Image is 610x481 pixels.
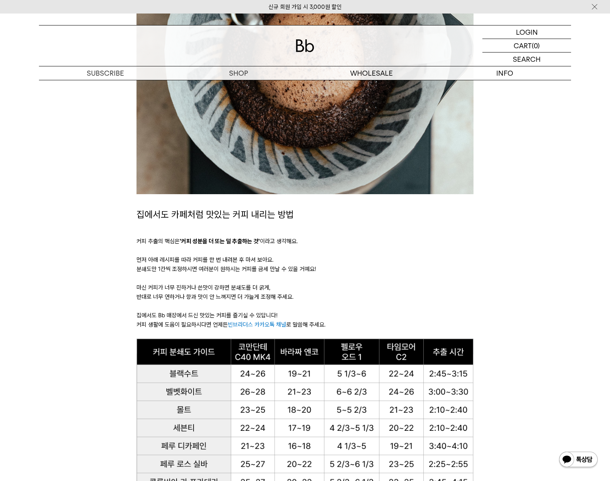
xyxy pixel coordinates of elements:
[482,39,571,53] a: CART (0)
[532,39,540,52] p: (0)
[514,39,532,52] p: CART
[136,283,473,292] p: 마신 커피가 너무 진하거나 쓴맛이 강하면 분쇄도를 더 굵게,
[438,66,571,80] p: INFO
[558,451,598,469] img: 카카오톡 채널 1:1 채팅 버튼
[136,255,473,264] p: 먼저 아래 레시피를 따라 커피를 한 번 내려본 후 마셔 보아요.
[180,238,260,245] b: '커피 성분을 더 또는 덜 추출하는 것'
[136,264,473,274] p: 분쇄도만 1칸씩 조정하시면 여러분이 원하시는 커피를 금세 만날 수 있을 거예요!
[136,209,294,220] span: 집에서도 카페처럼 맛있는 커피 내리는 방법
[516,25,538,39] p: LOGIN
[268,3,342,10] a: 신규 회원 가입 시 3,000원 할인
[513,53,541,66] p: SEARCH
[482,25,571,39] a: LOGIN
[172,66,305,80] a: SHOP
[305,66,438,80] p: WHOLESALE
[296,39,314,52] img: 로고
[136,237,473,246] p: 커피 추출의 핵심은 이라고 생각해요.
[136,292,473,301] p: 반대로 너무 연하거나 향과 맛이 안 느껴지면 더 가늘게 조정해 주세요.
[136,320,473,329] p: 커피 생활에 도움이 필요하시다면 언제든 로 말씀해 주세요.
[39,66,172,80] a: SUBSCRIBE
[136,311,473,320] p: 집에서도 Bb 매장에서 드신 맛있는 커피를 즐기실 수 있답니다!
[228,321,286,328] a: 빈브라더스 카카오톡 채널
